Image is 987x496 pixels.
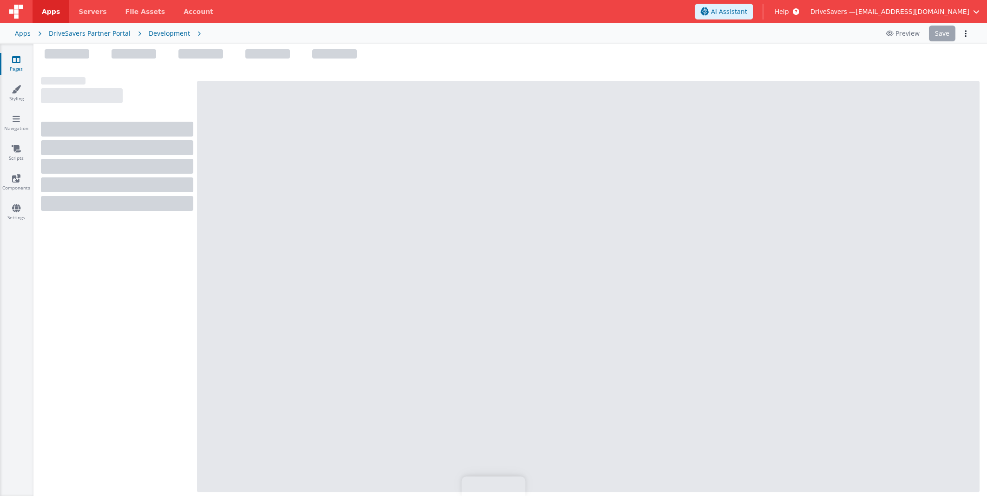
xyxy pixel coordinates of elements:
span: [EMAIL_ADDRESS][DOMAIN_NAME] [855,7,969,16]
button: Options [959,27,972,40]
button: DriveSavers — [EMAIL_ADDRESS][DOMAIN_NAME] [810,7,980,16]
button: Save [929,26,955,41]
span: File Assets [125,7,165,16]
div: DriveSavers Partner Portal [49,29,131,38]
span: AI Assistant [711,7,747,16]
span: Help [775,7,789,16]
span: DriveSavers — [810,7,855,16]
div: Apps [15,29,31,38]
span: Apps [42,7,60,16]
div: Development [149,29,190,38]
span: Servers [79,7,106,16]
iframe: Marker.io feedback button [462,476,526,496]
button: Preview [881,26,925,41]
button: AI Assistant [695,4,753,20]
